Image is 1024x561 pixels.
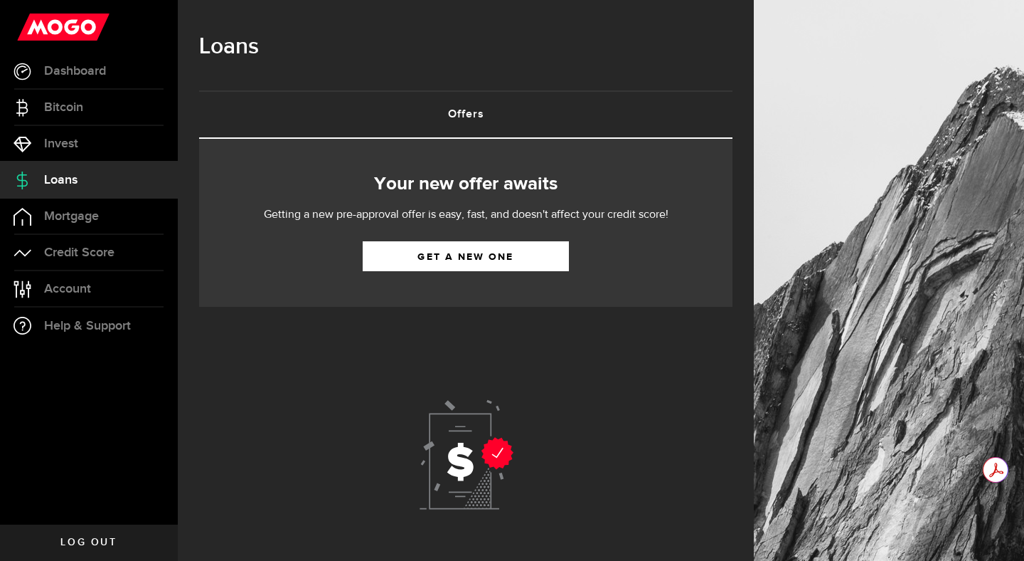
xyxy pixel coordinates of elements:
iframe: LiveChat chat widget [964,501,1024,561]
span: Log out [60,538,117,547]
span: Credit Score [44,246,114,259]
h1: Loans [199,28,732,65]
span: Invest [44,137,78,150]
span: Mortgage [44,210,99,223]
a: Offers [199,92,732,137]
h2: Your new offer awaits [220,169,711,199]
a: Get a new one [363,241,569,271]
span: Dashboard [44,65,106,78]
p: Getting a new pre-approval offer is easy, fast, and doesn't affect your credit score! [220,206,711,224]
span: Help & Support [44,320,131,332]
span: Bitcoin [44,101,83,114]
ul: Tabs Navigation [199,90,732,139]
span: Account [44,283,91,295]
span: Loans [44,174,78,187]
